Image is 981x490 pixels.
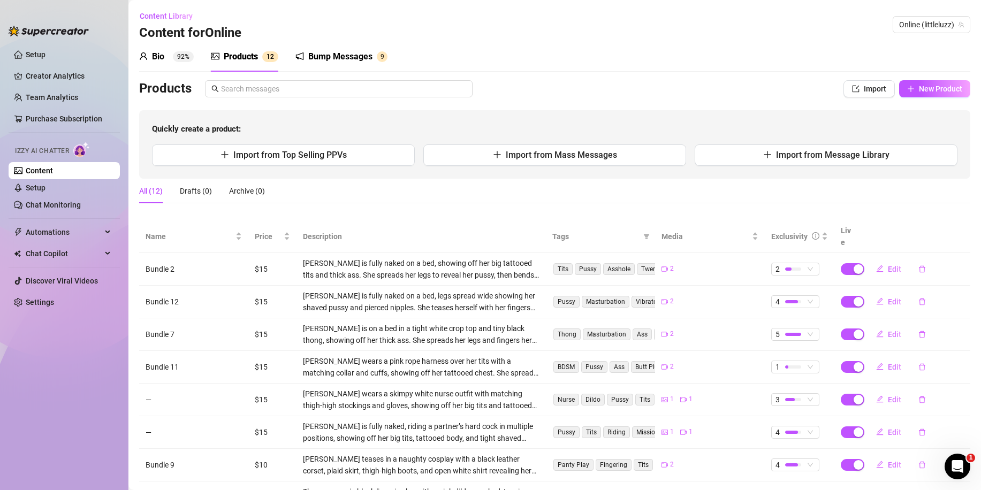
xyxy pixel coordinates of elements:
[876,461,884,468] span: edit
[26,277,98,285] a: Discover Viral Videos
[670,264,674,274] span: 2
[139,253,248,286] td: Bundle 2
[180,185,212,197] div: Drafts (0)
[918,331,926,338] span: delete
[583,328,630,340] span: Masturbation
[248,318,296,351] td: $15
[689,427,693,437] span: 1
[152,124,241,134] strong: Quickly create a product:
[843,80,895,97] button: Import
[888,395,901,404] span: Edit
[670,394,674,404] span: 1
[695,144,957,166] button: Import from Message Library
[303,290,539,313] div: [PERSON_NAME] is fully naked on a bed, legs spread wide showing her shaved pussy and pierced nipp...
[229,185,265,197] div: Archive (0)
[596,459,632,471] span: Fingering
[918,461,926,469] span: delete
[262,51,278,62] sup: 12
[910,391,934,408] button: delete
[661,331,668,338] span: video-camera
[661,462,668,468] span: video-camera
[152,50,164,63] div: Bio
[876,428,884,435] span: edit
[15,146,69,156] span: Izzy AI Chatter
[918,396,926,403] span: delete
[14,250,21,257] img: Chat Copilot
[775,394,780,405] span: 3
[945,454,970,479] iframe: Intercom live chat
[26,166,53,175] a: Content
[655,220,764,253] th: Media
[775,426,780,438] span: 4
[493,150,501,159] span: plus
[868,326,910,343] button: Edit
[661,266,668,272] span: video-camera
[377,51,387,62] sup: 9
[546,220,655,253] th: Tags
[582,296,629,308] span: Masturbation
[633,328,652,340] span: Ass
[670,460,674,470] span: 2
[876,330,884,338] span: edit
[899,80,970,97] button: New Product
[888,265,901,273] span: Edit
[575,263,601,275] span: Pussy
[553,459,594,471] span: Panty Play
[139,384,248,416] td: —
[910,326,934,343] button: delete
[763,150,772,159] span: plus
[73,142,90,157] img: AI Chatter
[26,50,45,59] a: Setup
[775,296,780,308] span: 4
[303,355,539,379] div: [PERSON_NAME] wears a pink rope harness over her tits with a matching collar and cuffs, showing o...
[14,228,22,236] span: thunderbolt
[918,298,926,305] span: delete
[680,429,687,435] span: video-camera
[632,296,664,308] span: Vibrator
[888,428,901,437] span: Edit
[248,416,296,449] td: $15
[632,426,672,438] span: Missionary
[634,459,653,471] span: Tits
[610,361,629,373] span: Ass
[211,52,219,60] span: picture
[888,363,901,371] span: Edit
[9,26,89,36] img: logo-BBDzfeDw.svg
[553,361,579,373] span: BDSM
[876,395,884,403] span: edit
[910,424,934,441] button: delete
[224,50,258,63] div: Products
[680,396,687,403] span: video-camera
[173,51,194,62] sup: 92%
[248,384,296,416] td: $15
[899,17,964,33] span: Online (littleluzz)
[139,449,248,481] td: Bundle 9
[868,456,910,473] button: Edit
[553,263,573,275] span: Tits
[139,286,248,318] td: Bundle 12
[248,220,296,253] th: Price
[670,329,674,339] span: 2
[26,224,102,241] span: Automations
[211,85,219,93] span: search
[139,351,248,384] td: Bundle 11
[868,293,910,310] button: Edit
[139,7,201,25] button: Content Library
[852,85,860,93] span: import
[888,297,901,306] span: Edit
[918,363,926,371] span: delete
[303,257,539,281] div: [PERSON_NAME] is fully naked on a bed, showing off her big tattooed tits and thick ass. She sprea...
[506,150,617,160] span: Import from Mass Messages
[607,394,633,405] span: Pussy
[876,297,884,305] span: edit
[868,391,910,408] button: Edit
[661,396,668,403] span: picture
[152,144,415,166] button: Import from Top Selling PPVs
[910,293,934,310] button: delete
[689,394,693,404] span: 1
[221,83,466,95] input: Search messages
[303,388,539,411] div: [PERSON_NAME] wears a skimpy white nurse outfit with matching thigh-high stockings and gloves, sh...
[26,183,45,192] a: Setup
[267,53,270,60] span: 1
[958,21,964,28] span: team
